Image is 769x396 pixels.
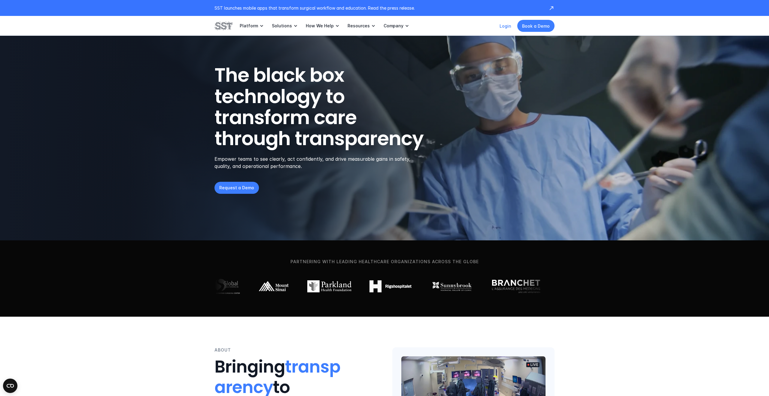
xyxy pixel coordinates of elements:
img: Sunnybrook logo [429,280,473,292]
p: Platform [240,23,258,29]
p: Company [384,23,403,29]
h1: The black box technology to transform care through transparency [214,65,452,149]
a: Request a Demo [214,182,259,194]
p: ABOUT [214,347,231,353]
button: Open CMP widget [3,379,17,393]
img: Mount Sinai logo [257,280,288,292]
img: SST logo [214,21,233,31]
p: LIVE [530,362,538,367]
p: Empower teams to see clearly, act confidently, and drive measurable gains in safety, quality, and... [214,155,418,170]
img: Rigshospitalet logo [369,280,411,292]
p: Request a Demo [219,184,254,191]
a: Platform [240,16,265,36]
p: Solutions [272,23,292,29]
img: Parkland logo [306,280,351,292]
a: Book a Demo [517,20,555,32]
p: Book a Demo [522,23,550,29]
p: How We Help [306,23,334,29]
a: Login [500,23,511,29]
p: Partnering with leading healthcare organizations across the globe [10,258,759,265]
p: Resources [348,23,370,29]
p: SST launches mobile apps that transform surgical workflow and education. Read the press release. [214,5,543,11]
